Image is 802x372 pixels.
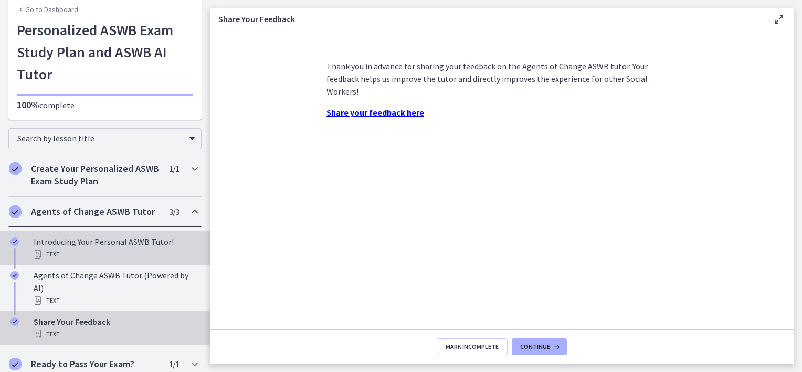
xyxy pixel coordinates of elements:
[446,343,499,351] span: Mark Incomplete
[218,13,756,25] h3: Share Your Feedback
[31,358,159,370] h2: Ready to Pass Your Exam?
[31,205,159,218] h2: Agents of Change ASWB Tutor
[31,162,159,188] h2: Create Your Personalized ASWB Exam Study Plan
[17,133,184,143] span: Search by lesson title
[437,338,508,355] button: Mark Incomplete
[9,358,22,370] i: Completed
[34,294,197,307] div: Text
[17,4,78,15] a: Go to Dashboard
[34,235,197,261] div: Introducing Your Personal ASWB Tutor!
[9,205,22,218] i: Completed
[520,343,550,351] span: Continue
[326,107,424,118] a: Share your feedback here
[169,358,179,370] span: 1 / 1
[169,205,179,218] span: 3 / 3
[10,237,19,246] i: Completed
[10,271,19,280] i: Completed
[8,128,202,149] div: Search by lesson title
[9,162,22,175] i: Completed
[17,99,39,111] span: 100%
[34,315,197,340] div: Share Your Feedback
[34,248,197,261] div: Text
[34,269,197,307] div: Agents of Change ASWB Tutor (Powered by AI)
[34,328,197,340] div: Text
[169,162,179,175] span: 1 / 1
[326,60,677,98] p: Thank you in advance for sharing your feedback on the Agents of Change ASWB tutor. Your feedback ...
[17,99,193,111] p: complete
[512,338,567,355] button: Continue
[10,317,19,326] i: Completed
[17,19,193,85] h1: Personalized ASWB Exam Study Plan and ASWB AI Tutor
